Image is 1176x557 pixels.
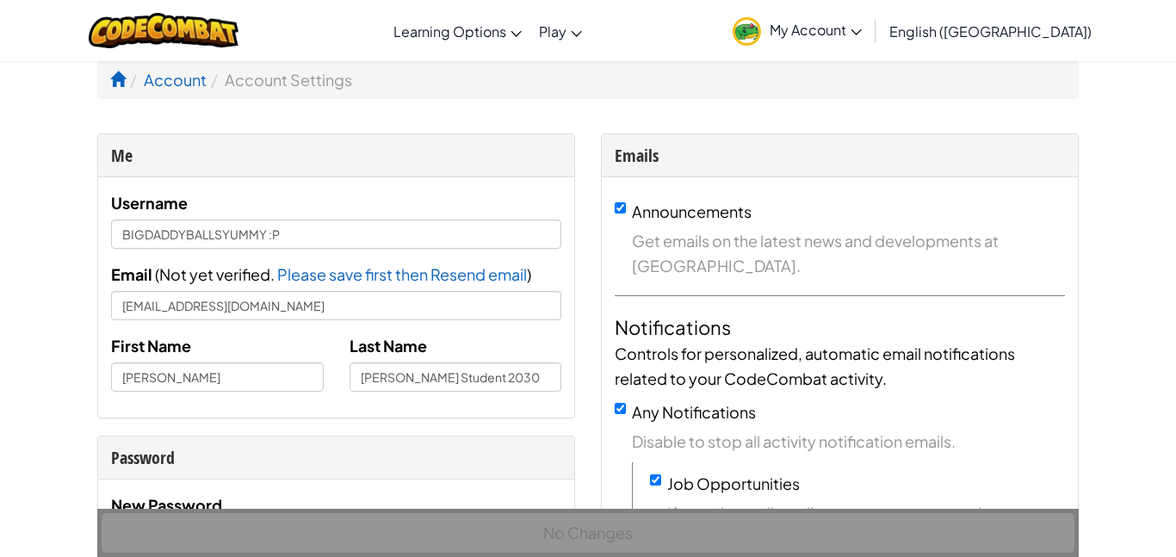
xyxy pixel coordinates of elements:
[733,17,761,46] img: avatar
[89,13,239,48] img: CodeCombat logo
[632,429,1065,454] span: Disable to stop all activity notification emails.
[111,492,222,517] label: New Password
[770,21,862,39] span: My Account
[724,3,870,58] a: My Account
[152,264,159,284] span: (
[350,333,427,358] label: Last Name
[667,500,1065,550] span: If you play really well, we may contact you about getting you a (better) job.
[615,143,1065,168] div: Emails
[530,8,591,54] a: Play
[159,264,277,284] span: Not yet verified.
[615,313,1065,341] h4: Notifications
[144,70,207,90] a: Account
[615,343,1015,388] span: Controls for personalized, automatic email notifications related to your CodeCombat activity.
[393,22,506,40] span: Learning Options
[385,8,530,54] a: Learning Options
[111,190,188,215] label: Username
[881,8,1100,54] a: English ([GEOGRAPHIC_DATA])
[111,264,152,284] span: Email
[111,445,561,470] div: Password
[667,473,800,493] label: Job Opportunities
[632,201,752,221] label: Announcements
[539,22,566,40] span: Play
[111,143,561,168] div: Me
[277,264,527,284] span: Please save first then Resend email
[207,67,352,92] li: Account Settings
[111,333,191,358] label: First Name
[889,22,1092,40] span: English ([GEOGRAPHIC_DATA])
[527,264,531,284] span: )
[632,228,1065,278] span: Get emails on the latest news and developments at [GEOGRAPHIC_DATA].
[632,402,756,422] label: Any Notifications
